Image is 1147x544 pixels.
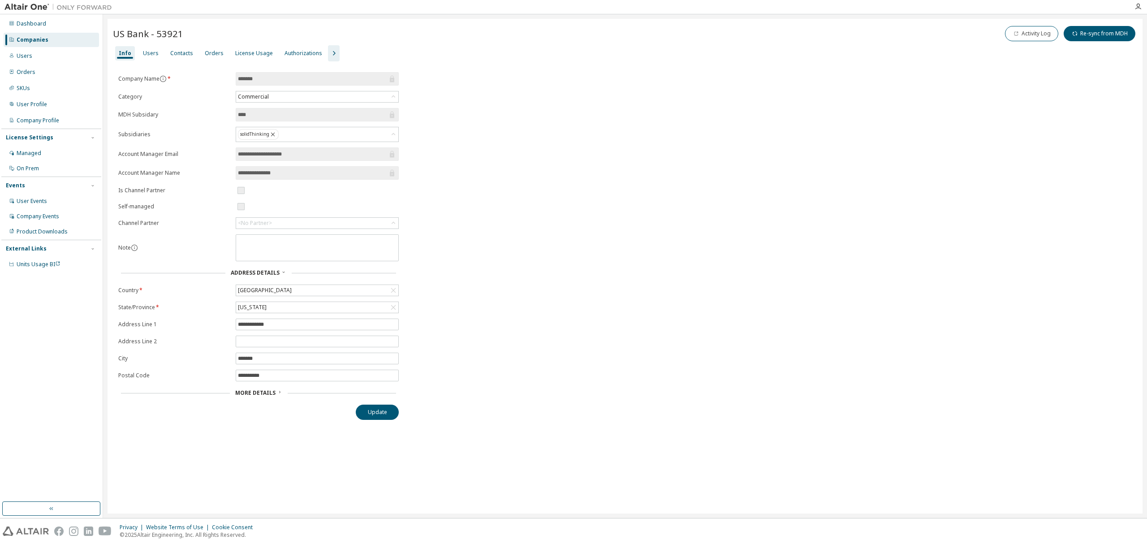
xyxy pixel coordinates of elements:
[6,182,25,189] div: Events
[118,304,230,311] label: State/Province
[231,269,280,276] span: Address Details
[146,524,212,531] div: Website Terms of Use
[118,220,230,227] label: Channel Partner
[17,20,46,27] div: Dashboard
[236,218,398,229] div: <No Partner>
[118,321,230,328] label: Address Line 1
[6,134,53,141] div: License Settings
[17,69,35,76] div: Orders
[118,93,230,100] label: Category
[238,129,279,140] div: solidThinking
[6,245,47,252] div: External Links
[237,92,270,102] div: Commercial
[237,285,293,295] div: [GEOGRAPHIC_DATA]
[143,50,159,57] div: Users
[118,151,230,158] label: Account Manager Email
[356,405,399,420] button: Update
[285,50,322,57] div: Authorizations
[212,524,258,531] div: Cookie Consent
[236,302,398,313] div: [US_STATE]
[54,527,64,536] img: facebook.svg
[118,203,230,210] label: Self-managed
[118,338,230,345] label: Address Line 2
[131,244,138,251] button: information
[236,127,398,142] div: solidThinking
[17,198,47,205] div: User Events
[99,527,112,536] img: youtube.svg
[236,91,398,102] div: Commercial
[1064,26,1135,41] button: Re-sync from MDH
[4,3,116,12] img: Altair One
[118,75,230,82] label: Company Name
[237,302,268,312] div: [US_STATE]
[84,527,93,536] img: linkedin.svg
[118,131,230,138] label: Subsidiaries
[119,50,131,57] div: Info
[120,524,146,531] div: Privacy
[235,389,276,397] span: More Details
[17,117,59,124] div: Company Profile
[118,287,230,294] label: Country
[17,260,60,268] span: Units Usage BI
[118,169,230,177] label: Account Manager Name
[170,50,193,57] div: Contacts
[69,527,78,536] img: instagram.svg
[17,101,47,108] div: User Profile
[118,244,131,251] label: Note
[160,75,167,82] button: information
[17,228,68,235] div: Product Downloads
[17,85,30,92] div: SKUs
[17,213,59,220] div: Company Events
[118,111,230,118] label: MDH Subsidary
[17,52,32,60] div: Users
[17,36,48,43] div: Companies
[17,150,41,157] div: Managed
[238,220,272,227] div: <No Partner>
[17,165,39,172] div: On Prem
[113,27,183,40] span: US Bank - 53921
[236,285,398,296] div: [GEOGRAPHIC_DATA]
[120,531,258,539] p: © 2025 Altair Engineering, Inc. All Rights Reserved.
[118,187,230,194] label: Is Channel Partner
[3,527,49,536] img: altair_logo.svg
[205,50,224,57] div: Orders
[118,355,230,362] label: City
[235,50,273,57] div: License Usage
[1005,26,1058,41] button: Activity Log
[118,372,230,379] label: Postal Code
